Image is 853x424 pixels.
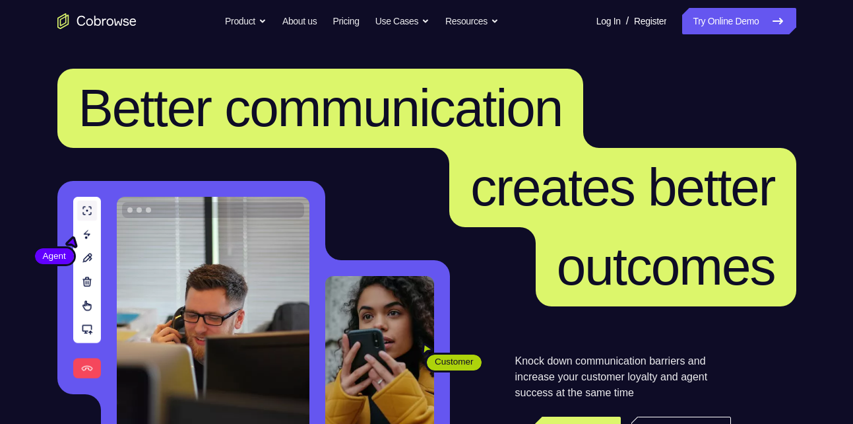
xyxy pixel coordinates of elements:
[682,8,796,34] a: Try Online Demo
[79,79,563,137] span: Better communication
[634,8,666,34] a: Register
[515,353,731,401] p: Knock down communication barriers and increase your customer loyalty and agent success at the sam...
[470,158,774,217] span: creates better
[375,8,429,34] button: Use Cases
[57,13,137,29] a: Go to the home page
[282,8,317,34] a: About us
[332,8,359,34] a: Pricing
[596,8,621,34] a: Log In
[445,8,499,34] button: Resources
[225,8,267,34] button: Product
[557,237,775,296] span: outcomes
[626,13,629,29] span: /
